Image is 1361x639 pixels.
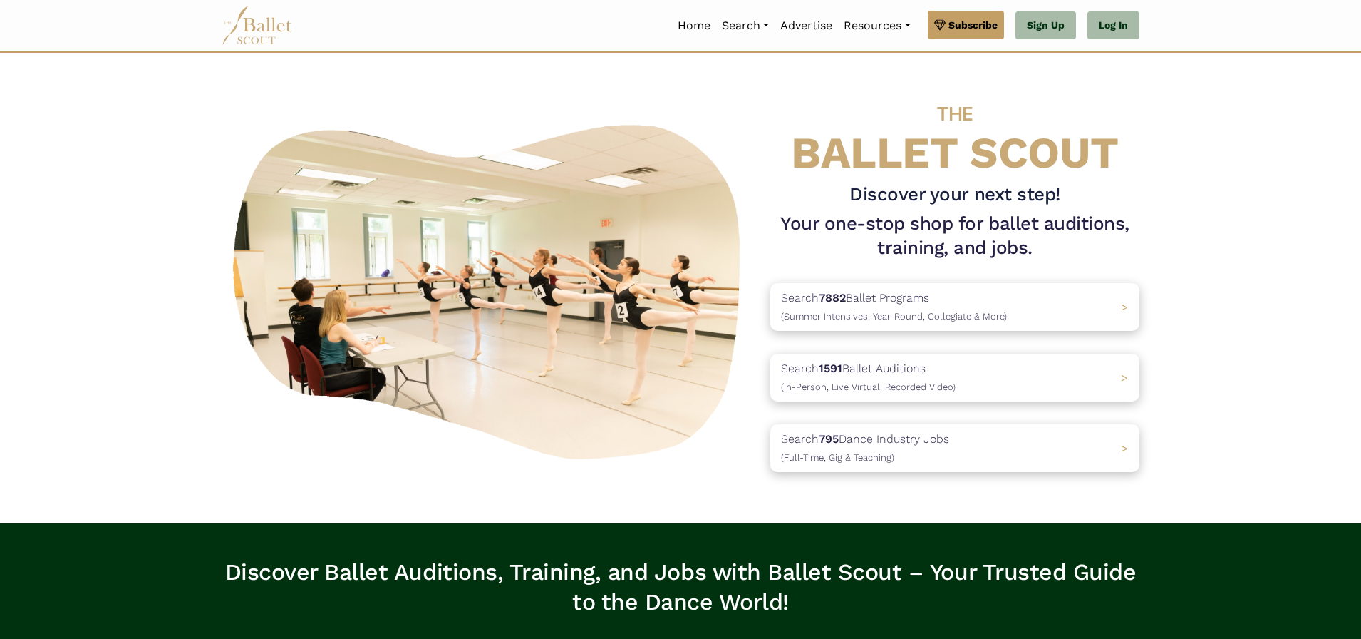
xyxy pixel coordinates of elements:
[1087,11,1139,40] a: Log In
[781,311,1007,322] span: (Summer Intensives, Year-Round, Collegiate & More)
[838,11,916,41] a: Resources
[672,11,716,41] a: Home
[781,382,956,392] span: (In-Person, Live Virtual, Recorded Video)
[770,354,1139,402] a: Search1591Ballet Auditions(In-Person, Live Virtual, Recorded Video) >
[948,17,998,33] span: Subscribe
[781,359,956,396] p: Search Ballet Auditions
[781,430,949,466] p: Search Dance Industry Jobs
[937,102,973,126] span: THE
[770,82,1139,177] h4: BALLET SCOUT
[770,183,1139,207] h3: Discover your next step!
[819,291,846,305] b: 7882
[770,424,1139,472] a: Search795Dance Industry Jobs(Full-Time, Gig & Teaching) >
[1121,371,1128,384] span: >
[781,452,894,463] span: (Full-Time, Gig & Teaching)
[928,11,1004,39] a: Subscribe
[1121,441,1128,455] span: >
[781,289,1007,325] p: Search Ballet Programs
[222,109,759,468] img: A group of ballerinas talking to each other in a ballet studio
[770,283,1139,331] a: Search7882Ballet Programs(Summer Intensives, Year-Round, Collegiate & More)>
[819,362,842,375] b: 1591
[1015,11,1076,40] a: Sign Up
[819,432,839,446] b: 795
[770,212,1139,260] h1: Your one-stop shop for ballet auditions, training, and jobs.
[1121,300,1128,314] span: >
[775,11,838,41] a: Advertise
[222,558,1139,617] h3: Discover Ballet Auditions, Training, and Jobs with Ballet Scout – Your Trusted Guide to the Dance...
[716,11,775,41] a: Search
[934,17,946,33] img: gem.svg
